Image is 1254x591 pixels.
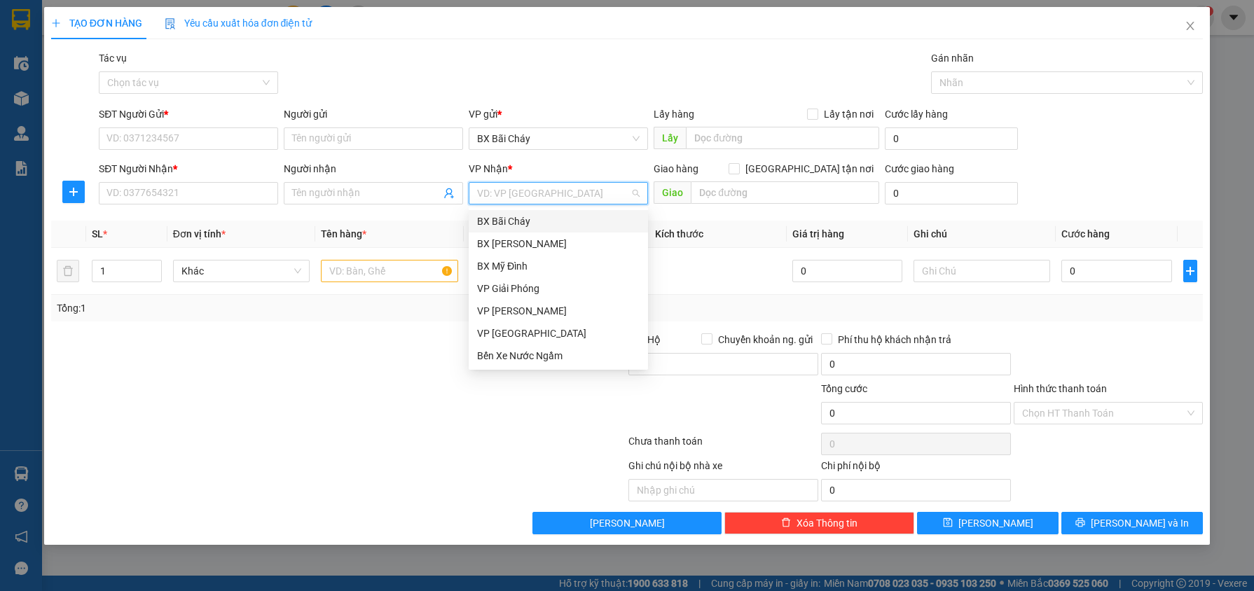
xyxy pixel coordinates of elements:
[686,127,879,149] input: Dọc đường
[1184,265,1197,277] span: plus
[1185,20,1196,32] span: close
[1091,515,1189,531] span: [PERSON_NAME] và In
[57,300,485,316] div: Tổng: 1
[477,281,640,296] div: VP Giải Phóng
[691,181,879,204] input: Dọc đường
[885,127,1018,150] input: Cước lấy hàng
[832,332,957,347] span: Phí thu hộ khách nhận trả
[99,53,127,64] label: Tác vụ
[821,458,1011,479] div: Chi phí nội bộ
[321,260,457,282] input: VD: Bàn, Ghế
[654,109,694,120] span: Lấy hàng
[654,181,691,204] span: Giao
[724,512,914,534] button: deleteXóa Thông tin
[885,109,948,120] label: Cước lấy hàng
[958,515,1033,531] span: [PERSON_NAME]
[284,161,463,176] div: Người nhận
[477,258,640,274] div: BX Mỹ Đình
[627,433,820,458] div: Chưa thanh toán
[628,458,818,479] div: Ghi chú nội bộ nhà xe
[469,255,648,277] div: BX Mỹ Đình
[477,348,640,363] div: Bến Xe Nước Ngầm
[885,182,1018,204] input: Cước giao hàng
[284,106,463,122] div: Người gửi
[1171,7,1210,46] button: Close
[57,260,79,282] button: delete
[51,18,61,28] span: plus
[818,106,879,122] span: Lấy tận nơi
[654,163,698,174] span: Giao hàng
[477,236,640,251] div: BX [PERSON_NAME]
[797,515,857,531] span: Xóa Thông tin
[1061,228,1110,239] span: Cước hàng
[1183,260,1198,282] button: plus
[655,228,703,239] span: Kích thước
[1014,383,1107,394] label: Hình thức thanh toán
[781,517,791,529] span: delete
[469,322,648,345] div: VP Thanh Hóa
[165,18,176,29] img: icon
[51,18,142,29] span: TẠO ĐƠN HÀNG
[885,163,954,174] label: Cước giao hàng
[469,163,508,174] span: VP Nhận
[181,260,301,281] span: Khác
[792,260,902,282] input: 0
[469,210,648,232] div: BX Bãi Cháy
[92,228,103,239] span: SL
[99,106,278,122] div: SĐT Người Gửi
[62,181,85,203] button: plus
[917,512,1059,534] button: save[PERSON_NAME]
[532,512,722,534] button: [PERSON_NAME]
[931,53,974,64] label: Gán nhãn
[1061,512,1203,534] button: printer[PERSON_NAME] và In
[477,128,640,149] span: BX Bãi Cháy
[165,18,312,29] span: Yêu cầu xuất hóa đơn điện tử
[477,303,640,319] div: VP [PERSON_NAME]
[590,515,665,531] span: [PERSON_NAME]
[469,106,648,122] div: VP gửi
[654,127,686,149] span: Lấy
[469,232,648,255] div: BX Gia Lâm
[628,479,818,501] input: Nhập ghi chú
[740,161,879,176] span: [GEOGRAPHIC_DATA] tận nơi
[321,228,366,239] span: Tên hàng
[628,334,661,345] span: Thu Hộ
[469,345,648,367] div: Bến Xe Nước Ngầm
[914,260,1050,282] input: Ghi Chú
[821,383,867,394] span: Tổng cước
[792,228,844,239] span: Giá trị hàng
[943,517,953,529] span: save
[477,214,640,229] div: BX Bãi Cháy
[1075,517,1085,529] span: printer
[99,161,278,176] div: SĐT Người Nhận
[443,188,455,199] span: user-add
[469,277,648,300] div: VP Giải Phóng
[469,300,648,322] div: VP Trần Vỹ
[173,228,226,239] span: Đơn vị tính
[477,326,640,341] div: VP [GEOGRAPHIC_DATA]
[908,221,1056,248] th: Ghi chú
[63,186,84,197] span: plus
[712,332,818,347] span: Chuyển khoản ng. gửi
